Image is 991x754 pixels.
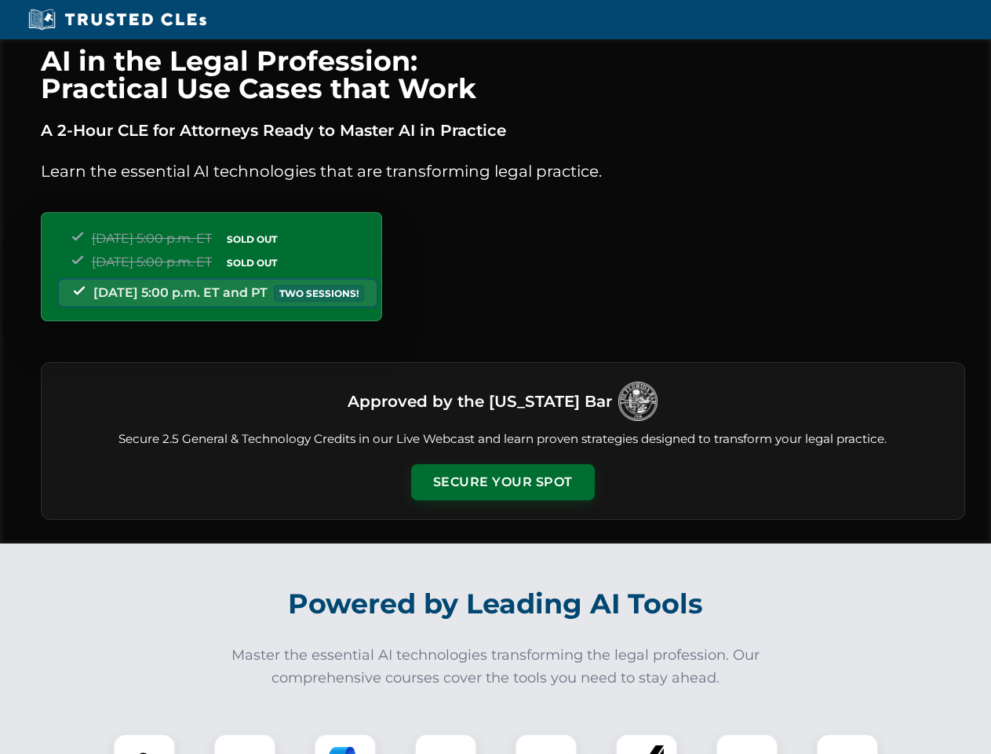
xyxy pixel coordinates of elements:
span: [DATE] 5:00 p.m. ET [92,231,212,246]
p: Secure 2.5 General & Technology Credits in our Live Webcast and learn proven strategies designed ... [60,430,945,448]
p: Master the essential AI technologies transforming the legal profession. Our comprehensive courses... [221,644,771,690]
img: Logo [618,382,658,421]
img: Trusted CLEs [24,8,211,31]
button: Secure Your Spot [411,464,595,500]
span: SOLD OUT [221,254,282,271]
p: Learn the essential AI technologies that are transforming legal practice. [41,159,965,184]
p: A 2-Hour CLE for Attorneys Ready to Master AI in Practice [41,118,965,143]
h2: Powered by Leading AI Tools [61,576,931,631]
span: [DATE] 5:00 p.m. ET [92,254,212,269]
span: SOLD OUT [221,231,282,247]
h1: AI in the Legal Profession: Practical Use Cases that Work [41,47,965,102]
h3: Approved by the [US_STATE] Bar [348,387,612,415]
